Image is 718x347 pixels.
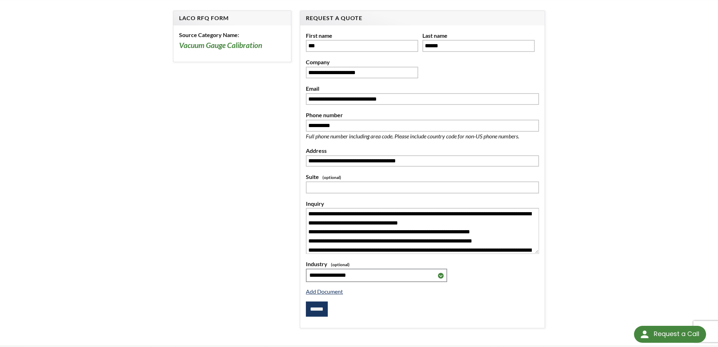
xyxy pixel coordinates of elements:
[422,31,535,40] label: Last name
[306,110,539,120] label: Phone number
[306,199,539,208] label: Inquiry
[306,259,539,269] label: Industry
[179,31,239,38] b: Source Category Name:
[306,172,539,181] label: Suite
[306,146,539,155] label: Address
[179,41,285,50] h3: Vacuum Gauge Calibration
[639,329,650,340] img: round button
[306,31,418,40] label: First name
[653,326,699,342] div: Request a Call
[179,14,285,22] h4: LACO RFQ Form
[306,132,539,141] p: Full phone number including area code. Please include country code for non-US phone numbers.
[634,326,706,343] div: Request a Call
[306,288,343,295] a: Add Document
[306,58,418,67] label: Company
[306,84,539,93] label: Email
[306,14,539,22] h4: Request A Quote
